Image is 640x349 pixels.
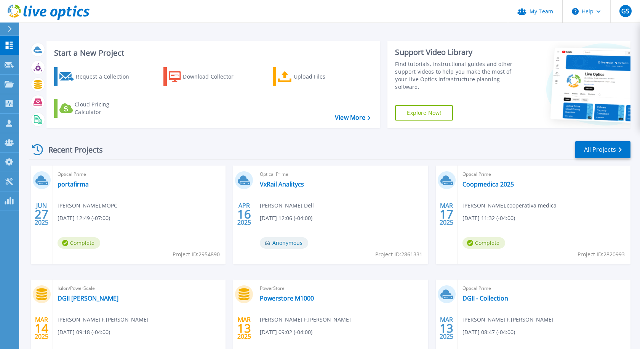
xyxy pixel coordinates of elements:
[237,200,251,228] div: APR 2025
[395,60,518,91] div: Find tutorials, instructional guides and other support videos to help you make the most of your L...
[58,328,110,336] span: [DATE] 09:18 (-04:00)
[54,49,370,57] h3: Start a New Project
[35,211,48,217] span: 27
[34,200,49,228] div: JUN 2025
[260,180,304,188] a: VxRail Analitycs
[237,211,251,217] span: 16
[462,214,515,222] span: [DATE] 11:32 (-04:00)
[260,214,312,222] span: [DATE] 12:06 (-04:00)
[578,250,625,259] span: Project ID: 2820993
[462,315,554,324] span: [PERSON_NAME] F , [PERSON_NAME]
[260,328,312,336] span: [DATE] 09:02 (-04:00)
[462,294,508,302] a: DGII - Collection
[294,69,355,84] div: Upload Files
[462,170,626,179] span: Optical Prime
[462,201,557,210] span: [PERSON_NAME] , cooperativa medica
[462,328,515,336] span: [DATE] 08:47 (-04:00)
[335,114,370,121] a: View More
[237,314,251,342] div: MAR 2025
[273,67,358,86] a: Upload Files
[440,211,453,217] span: 17
[462,180,514,188] a: Coopmedica 2025
[29,140,113,159] div: Recent Projects
[173,250,220,259] span: Project ID: 2954890
[58,214,110,222] span: [DATE] 12:49 (-07:00)
[260,294,314,302] a: Powerstore M1000
[58,315,149,324] span: [PERSON_NAME] F , [PERSON_NAME]
[54,99,139,118] a: Cloud Pricing Calculator
[58,284,221,293] span: Isilon/PowerScale
[58,201,117,210] span: [PERSON_NAME] , MOPC
[163,67,248,86] a: Download Collector
[183,69,244,84] div: Download Collector
[395,105,453,121] a: Explore Now!
[54,67,139,86] a: Request a Collection
[260,315,351,324] span: [PERSON_NAME] F , [PERSON_NAME]
[58,237,100,249] span: Complete
[395,47,518,57] div: Support Video Library
[58,294,118,302] a: DGII [PERSON_NAME]
[58,170,221,179] span: Optical Prime
[260,284,423,293] span: PowerStore
[260,170,423,179] span: Optical Prime
[58,180,89,188] a: portafirma
[462,237,505,249] span: Complete
[260,201,314,210] span: [PERSON_NAME] , Dell
[439,200,454,228] div: MAR 2025
[575,141,630,158] a: All Projects
[621,8,629,14] span: GS
[34,314,49,342] div: MAR 2025
[237,325,251,331] span: 13
[75,101,136,116] div: Cloud Pricing Calculator
[76,69,137,84] div: Request a Collection
[260,237,308,249] span: Anonymous
[462,284,626,293] span: Optical Prime
[440,325,453,331] span: 13
[375,250,422,259] span: Project ID: 2861331
[439,314,454,342] div: MAR 2025
[35,325,48,331] span: 14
